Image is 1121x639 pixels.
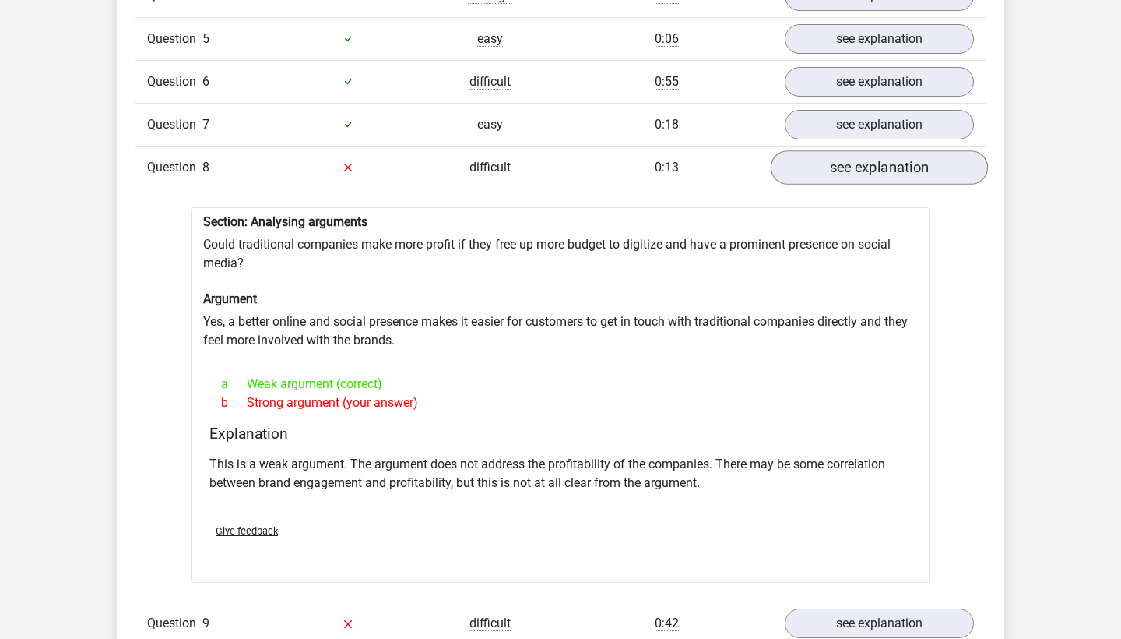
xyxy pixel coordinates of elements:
a: see explanation [785,24,974,54]
a: see explanation [785,110,974,139]
span: difficult [469,616,511,631]
span: Question [147,614,202,633]
span: Give feedback [216,525,278,537]
span: difficult [469,160,511,175]
span: Question [147,158,202,177]
span: 9 [202,616,209,630]
div: Weak argument (correct) [209,375,912,394]
span: difficult [469,74,511,90]
span: 0:06 [655,31,679,47]
span: 7 [202,117,209,132]
span: 5 [202,31,209,46]
h4: Explanation [209,425,912,443]
a: see explanation [785,67,974,97]
h6: Argument [203,291,918,306]
a: see explanation [771,150,988,185]
span: 6 [202,74,209,89]
span: 0:13 [655,160,679,175]
p: This is a weak argument. The argument does not address the profitability of the companies. There ... [209,455,912,492]
a: see explanation [785,609,974,638]
span: Question [147,115,202,134]
span: 0:55 [655,74,679,90]
span: 0:42 [655,616,679,631]
span: easy [477,31,503,47]
span: b [221,394,247,412]
span: Question [147,72,202,91]
span: 0:18 [655,117,679,132]
span: a [221,375,247,394]
span: easy [477,117,503,132]
div: Strong argument (your answer) [209,394,912,412]
span: 8 [202,160,209,175]
h6: Section: Analysing arguments [203,214,918,229]
div: Could traditional companies make more profit if they free up more budget to digitize and have a p... [191,207,930,584]
span: Question [147,30,202,48]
